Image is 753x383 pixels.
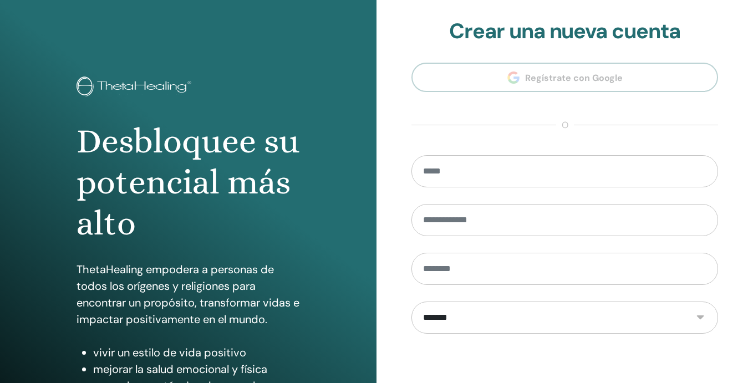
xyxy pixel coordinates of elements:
li: vivir un estilo de vida positivo [93,344,300,361]
h1: Desbloquee su potencial más alto [77,121,300,244]
li: mejorar la salud emocional y física [93,361,300,377]
span: o [556,119,574,132]
p: ThetaHealing empodera a personas de todos los orígenes y religiones para encontrar un propósito, ... [77,261,300,328]
h2: Crear una nueva cuenta [411,19,718,44]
